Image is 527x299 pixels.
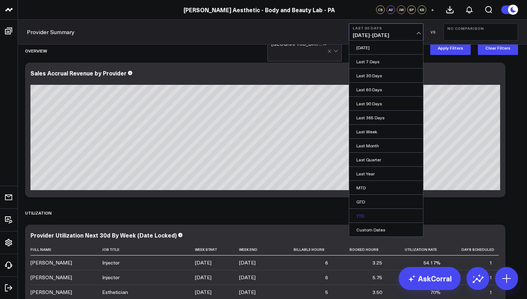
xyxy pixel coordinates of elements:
[195,289,212,296] div: [DATE]
[195,244,239,256] th: Week Start
[349,195,423,208] a: QTD
[30,231,177,239] div: Provider Utilization Next 30d By Week (Date Locked)
[489,259,492,266] div: 1
[30,289,72,296] div: [PERSON_NAME]
[102,244,195,256] th: Job Title
[353,32,419,38] span: [DATE] - [DATE]
[30,274,72,281] div: [PERSON_NAME]
[239,259,256,266] div: [DATE]
[353,26,419,30] b: Last 30 Days
[25,42,47,59] div: Overview
[334,244,389,256] th: Booked Hours
[349,83,423,96] a: Last 60 Days
[278,244,335,256] th: Billable Hours
[102,274,120,281] div: Injector
[349,23,423,41] button: Last 30 Days[DATE]-[DATE]
[102,289,128,296] div: Esthetician
[349,41,423,54] a: [DATE]
[349,181,423,194] a: MTD
[349,55,423,68] a: Last 7 Days
[386,5,395,14] div: AF
[349,111,423,124] a: Last 365 Days
[102,259,120,266] div: Injector
[447,26,514,31] b: No Comparison
[423,259,441,266] div: 54.17%
[349,223,423,236] a: Custom Dates
[349,139,423,152] a: Last Month
[27,28,75,36] a: Provider Summary
[195,274,212,281] div: [DATE]
[239,244,278,256] th: Week End
[430,41,471,55] button: Apply Filters
[325,274,328,281] div: 6
[372,274,382,281] div: 5.75
[376,5,385,14] div: CS
[30,69,127,77] div: Sales Accrual Revenue by Provider
[30,244,102,256] th: Full Name
[349,167,423,180] a: Last Year
[447,244,499,256] th: Days Scheduled
[325,289,328,296] div: 5
[372,289,382,296] div: 3.50
[325,259,328,266] div: 6
[407,5,416,14] div: SP
[430,289,441,296] div: 70%
[30,259,72,266] div: [PERSON_NAME]
[239,289,256,296] div: [DATE]
[239,274,256,281] div: [DATE]
[418,5,426,14] div: KB
[443,23,518,41] button: No Comparison
[489,289,492,296] div: 1
[184,6,335,14] a: [PERSON_NAME] Aesthetic - Body and Beauty Lab - PA
[397,5,405,14] div: JW
[349,97,423,110] a: Last 90 Days
[25,204,52,221] div: UTILIZATION
[349,125,423,138] a: Last Week
[349,153,423,166] a: Last Quarter
[195,259,212,266] div: [DATE]
[349,69,423,82] a: Last 30 Days
[399,267,461,290] a: AskCorral
[478,41,518,55] button: Clear Filters
[372,259,382,266] div: 3.25
[349,209,423,222] a: YTD
[389,244,447,256] th: Utilization Rate
[428,5,437,14] button: +
[431,7,434,12] span: +
[427,30,440,34] div: VS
